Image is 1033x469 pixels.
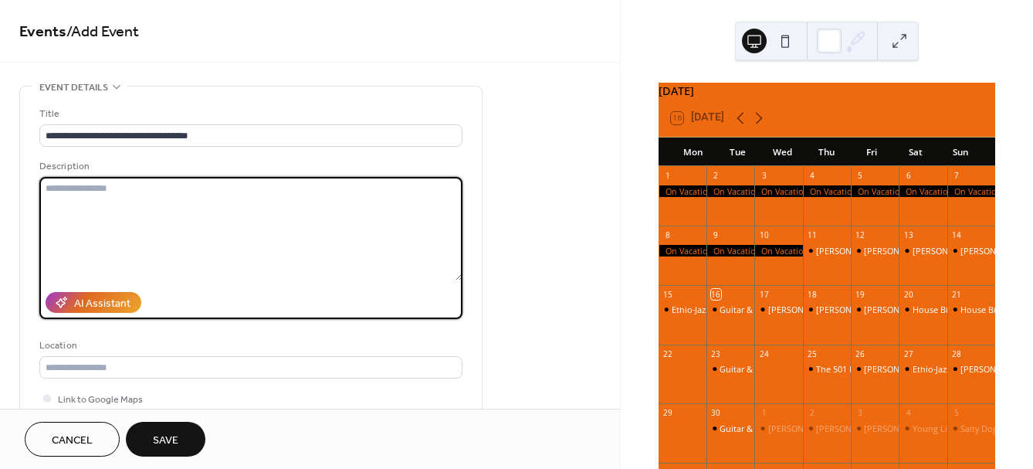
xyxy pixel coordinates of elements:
div: [PERSON_NAME] JAM Session [768,304,885,315]
a: Events [19,17,66,47]
div: 18 [807,289,818,300]
div: Location [39,338,459,354]
div: 22 [662,348,673,359]
div: On Vacation [947,185,995,197]
div: [DATE] [659,83,995,100]
div: Dave Young Trio [947,363,995,375]
span: Event details [39,80,108,96]
div: [PERSON_NAME] JAM Session [768,423,885,434]
span: Save [153,433,178,449]
div: Sat [894,138,939,167]
div: Salty Dog Trio [960,423,1015,434]
div: Ethio-Jazz Special Event [659,304,706,315]
div: 20 [903,289,914,300]
div: [PERSON_NAME] Wilderness Ensemble [816,245,969,257]
div: Title [39,106,459,122]
div: Young Lions! [899,423,947,434]
div: 17 [759,289,770,300]
div: 2 [807,408,818,419]
div: [PERSON_NAME] Wilderness Ensemble [864,245,1017,257]
div: On Vacation [754,185,802,197]
div: Allison Au Quartet [803,423,851,434]
div: House Blend Septet [947,304,995,315]
button: AI Assistant [46,292,141,313]
div: On Vacation [659,185,706,197]
div: On Vacation [899,185,947,197]
div: 15 [662,289,673,300]
div: [PERSON_NAME] Quartet [816,423,915,434]
div: 29 [662,408,673,419]
div: Guitar & Piano Masters [720,423,811,434]
div: 3 [759,171,770,182]
button: Cancel [25,422,120,457]
div: On Vacation [851,185,899,197]
div: On Vacation [803,185,851,197]
div: On Vacation [706,245,754,257]
div: 4 [903,408,914,419]
div: 30 [711,408,722,419]
div: 3 [855,408,865,419]
div: Guitar & Piano Masters [706,363,754,375]
span: Link to Google Maps [58,392,143,408]
div: Allison Au Quartet [851,423,899,434]
div: 6 [903,171,914,182]
div: Mon [671,138,716,167]
div: Tue [716,138,760,167]
div: Wed [760,138,804,167]
div: Fri [849,138,894,167]
div: On Vacation [754,245,802,257]
div: 14 [951,229,962,240]
div: The 501 East [803,363,851,375]
div: Sun [938,138,983,167]
div: [PERSON_NAME] Quartet [864,423,963,434]
div: On Vacation [706,185,754,197]
div: Doug Wilde Wilderness Ensemble [803,245,851,257]
div: 7 [951,171,962,182]
div: 21 [951,289,962,300]
div: Terry Clarke's JAM Session [754,304,802,315]
div: Description [39,158,459,175]
div: Young Lions! [913,423,964,434]
div: 23 [711,348,722,359]
div: Hannah Barstow Trio [899,245,947,257]
div: 2 [711,171,722,182]
div: 11 [807,229,818,240]
div: 10 [759,229,770,240]
div: [PERSON_NAME] Quartet [816,304,915,315]
div: 8 [662,229,673,240]
div: AI Assistant [74,296,130,312]
div: Murley/Schwager/Swainson [947,245,995,257]
div: Ethio-Jazz Special Event [672,304,764,315]
div: Ethio-Jazz [913,363,950,375]
div: 1 [759,408,770,419]
div: 5 [951,408,962,419]
span: / Add Event [66,17,139,47]
div: 19 [855,289,865,300]
div: 12 [855,229,865,240]
div: 16 [711,289,722,300]
div: 24 [759,348,770,359]
div: 26 [855,348,865,359]
div: 28 [951,348,962,359]
span: Cancel [52,433,93,449]
div: 1 [662,171,673,182]
div: 27 [903,348,914,359]
div: 25 [807,348,818,359]
div: Terry Clarke's JAM Session [754,423,802,434]
div: Ted Quinlan Quartet [851,304,899,315]
div: House Blend Septet [913,304,991,315]
div: Guitar & Piano Masters [706,423,754,434]
div: Thu [804,138,849,167]
div: [PERSON_NAME] Trio [913,245,997,257]
div: Guitar & Piano Masters [720,304,811,315]
div: 5 [855,171,865,182]
div: On Vacation [659,245,706,257]
div: Doug Wilde's Wilderness Ensemble [851,245,899,257]
div: Guitar & Piano Masters [706,304,754,315]
div: Hirut Hoot Comedy Night [851,363,899,375]
div: [PERSON_NAME] Quartet [864,304,963,315]
div: [PERSON_NAME] Comedy Night [864,363,989,375]
div: 13 [903,229,914,240]
div: The 501 East [816,363,865,375]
